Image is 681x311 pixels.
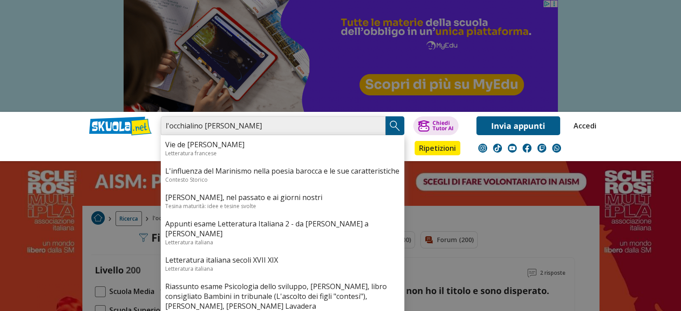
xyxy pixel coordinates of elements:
[165,192,400,202] a: [PERSON_NAME], nel passato e ai giorni nostri
[508,144,517,153] img: youtube
[165,149,400,157] div: Letteratura francese
[523,144,531,153] img: facebook
[161,116,385,135] input: Cerca appunti, riassunti o versioni
[165,166,400,176] a: L'influenza del Marinismo nella poesia barocca e le sue caratteristiche
[165,176,400,183] div: Contesto Storico
[574,116,592,135] a: Accedi
[165,281,400,311] a: Riassunto esame Psicologia dello sviluppo, [PERSON_NAME], libro consigliato Bambini in tribunale ...
[413,116,458,135] button: ChiediTutor AI
[478,144,487,153] img: instagram
[165,219,400,239] a: Appunti esame Letteratura Italiana 2 - da [PERSON_NAME] a [PERSON_NAME]
[165,255,400,265] a: Letteratura italiana secoli XVII XIX
[165,140,400,149] a: Vie de [PERSON_NAME]
[432,120,453,131] div: Chiedi Tutor AI
[165,202,400,210] div: Tesina maturità: idee e tesine svolte
[415,141,460,155] a: Ripetizioni
[158,141,199,157] a: Appunti
[388,119,402,132] img: Cerca appunti, riassunti o versioni
[476,116,560,135] a: Invia appunti
[385,116,404,135] button: Search Button
[165,265,400,273] div: Letteratura italiana
[165,239,400,246] div: Letteratura italiana
[552,144,561,153] img: WhatsApp
[493,144,502,153] img: tiktok
[537,144,546,153] img: twitch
